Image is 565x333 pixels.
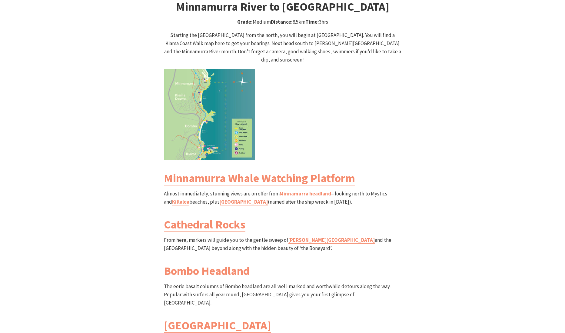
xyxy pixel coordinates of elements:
a: [GEOGRAPHIC_DATA] [220,198,268,205]
a: Minnamurra headland [280,190,331,197]
a: Minnamurra Whale Watching Platform [164,171,355,185]
strong: Distance: [271,18,293,25]
a: [PERSON_NAME][GEOGRAPHIC_DATA] [288,237,375,244]
img: Kiama Coast Walk North Section [164,69,255,160]
a: Cathedral Rocks [164,217,245,232]
strong: Grade: [237,18,253,25]
p: Medium 8.5km 3hrs [164,18,401,26]
a: [GEOGRAPHIC_DATA] [164,318,271,333]
p: From here, markers will guide you to the gentle sweep of and the [GEOGRAPHIC_DATA] beyond along w... [164,236,401,252]
a: Bombo Headland [164,264,250,278]
strong: Time: [305,18,319,25]
p: Starting the [GEOGRAPHIC_DATA] from the north, you will begin at [GEOGRAPHIC_DATA]. You will find... [164,31,401,64]
p: The eerie basalt columns of Bombo headland are all well-marked and worthwhile detours along the w... [164,282,401,307]
p: Almost immediately, stunning views are on offer from – looking north to Mystics and beaches, plus... [164,190,401,206]
a: Killalea [172,198,189,205]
